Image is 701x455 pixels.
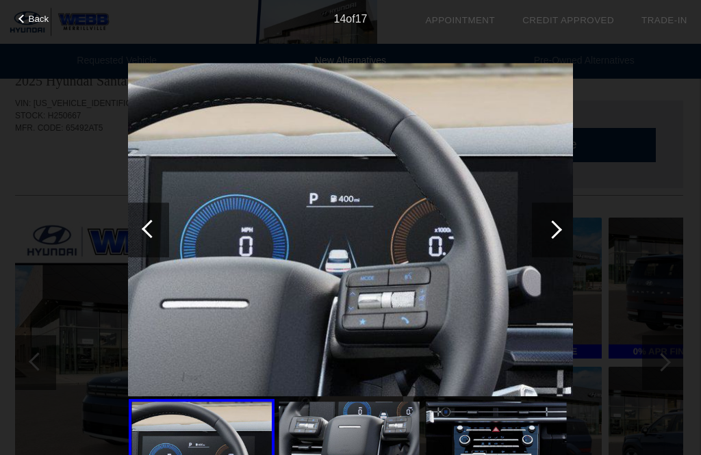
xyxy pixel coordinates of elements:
span: 14 [334,13,346,25]
span: 17 [355,13,368,25]
a: Credit Approved [522,15,614,25]
a: Appointment [425,15,495,25]
a: Trade-In [641,15,687,25]
img: a411bacd-9230-4787-8f19-ddc9e4886e63.jpg [128,63,573,397]
span: Back [29,14,49,24]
